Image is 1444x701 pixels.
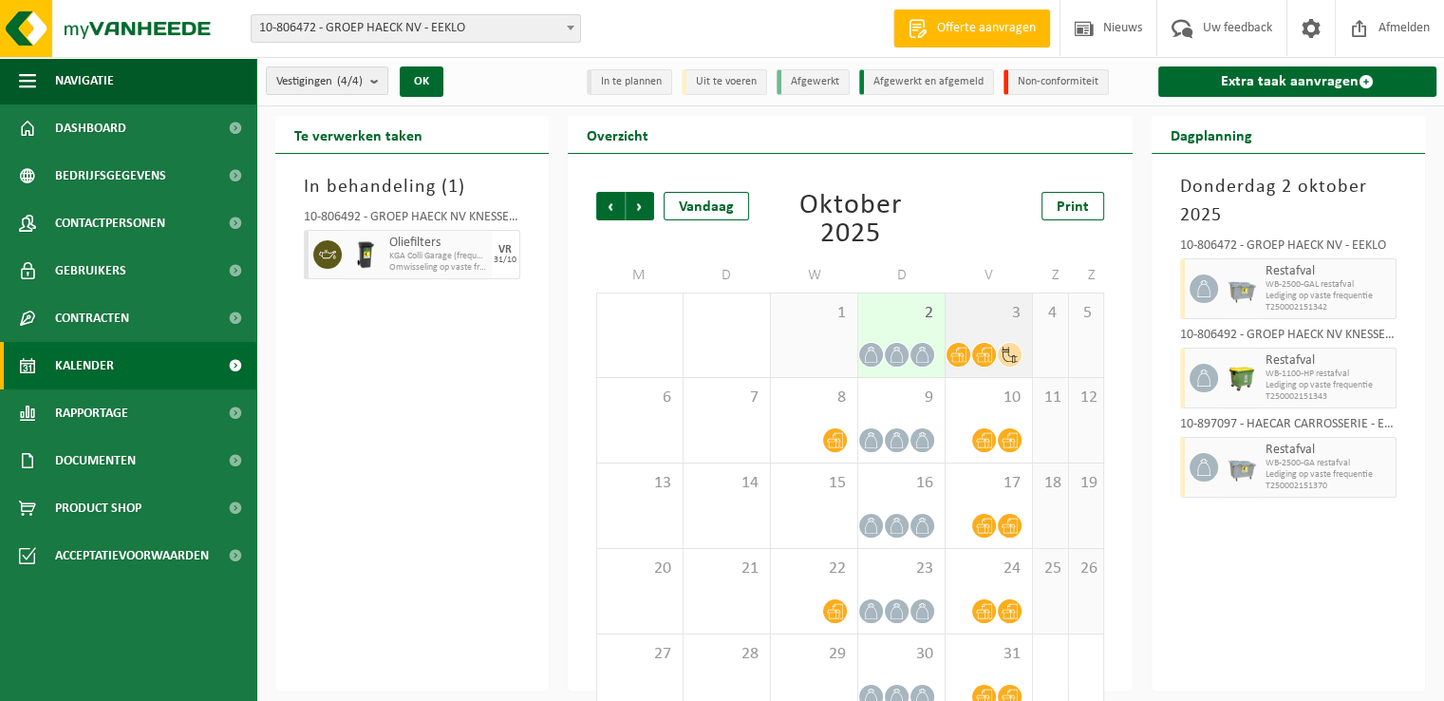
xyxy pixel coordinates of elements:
span: Lediging op vaste frequentie [1266,291,1391,302]
span: 20 [607,559,673,579]
h2: Dagplanning [1152,116,1271,153]
img: WB-0240-HPE-BK-01 [351,240,380,269]
span: 10 [955,388,1022,408]
img: WB-2500-GAL-GY-04 [1228,275,1256,303]
span: 24 [955,559,1022,579]
span: Vorige [596,192,625,220]
span: Lediging op vaste frequentie [1266,380,1391,391]
span: Lediging op vaste frequentie [1266,469,1391,481]
span: 22 [780,559,848,579]
count: (4/4) [337,75,363,87]
span: 5 [1078,303,1095,324]
a: Print [1041,192,1104,220]
div: Vandaag [664,192,749,220]
div: 10-806492 - GROEP HAECK NV KNESSELARE - AALTER [1180,329,1397,348]
h3: Donderdag 2 oktober 2025 [1180,173,1397,230]
span: 1 [780,303,848,324]
span: 25 [1042,559,1058,579]
span: 10-806472 - GROEP HAECK NV - EEKLO [252,15,580,42]
li: Uit te voeren [682,69,767,95]
span: Rapportage [55,389,128,437]
span: 6 [607,388,673,408]
span: 21 [693,559,760,579]
span: Dashboard [55,104,126,152]
img: WB-1100-HPE-GN-50 [1228,364,1256,392]
div: 10-806492 - GROEP HAECK NV KNESSELARE - AALTER [304,211,520,230]
div: 10-806472 - GROEP HAECK NV - EEKLO [1180,239,1397,258]
span: 1 [448,178,459,197]
li: Non-conformiteit [1003,69,1109,95]
span: 30 [868,644,935,665]
div: 10-897097 - HAECAR CARROSSERIE - EEKLO [1180,418,1397,437]
div: 31/10 [494,256,516,265]
span: 14 [693,473,760,494]
span: WB-2500-GAL restafval [1266,279,1391,291]
span: Contactpersonen [55,199,165,247]
span: 9 [868,388,935,408]
span: 15 [780,473,848,494]
span: Navigatie [55,57,114,104]
span: Oliefilters [389,236,487,251]
a: Extra taak aanvragen [1158,66,1436,97]
button: OK [400,66,443,97]
span: 31 [955,644,1022,665]
span: Restafval [1266,443,1391,458]
span: Restafval [1266,353,1391,369]
span: WB-2500-GA restafval [1266,458,1391,469]
span: Bedrijfsgegevens [55,152,166,199]
span: Offerte aanvragen [932,19,1041,38]
td: Z [1033,258,1068,293]
span: Product Shop [55,484,141,532]
td: V [946,258,1033,293]
span: 3 [955,303,1022,324]
span: Volgende [626,192,654,220]
h2: Overzicht [568,116,667,153]
td: Z [1069,258,1105,293]
a: Offerte aanvragen [893,9,1050,47]
span: 10-806472 - GROEP HAECK NV - EEKLO [251,14,581,43]
span: 12 [1078,388,1095,408]
span: Vestigingen [276,67,363,96]
td: D [684,258,771,293]
span: 7 [693,388,760,408]
span: 26 [1078,559,1095,579]
span: WB-1100-HP restafval [1266,369,1391,380]
span: Omwisseling op vaste frequentie (incl. verwerking) [389,262,487,274]
span: 2 [868,303,935,324]
span: 11 [1042,388,1058,408]
span: 8 [780,388,848,408]
li: Afgewerkt [777,69,850,95]
span: Documenten [55,437,136,484]
img: WB-2500-GAL-GY-01 [1228,453,1256,482]
span: T250002151343 [1266,391,1391,403]
td: D [858,258,946,293]
span: Acceptatievoorwaarden [55,532,209,579]
span: 29 [780,644,848,665]
button: Vestigingen(4/4) [266,66,388,95]
span: Contracten [55,294,129,342]
td: M [596,258,684,293]
div: VR [498,244,512,256]
span: 17 [955,473,1022,494]
li: In te plannen [587,69,672,95]
span: T250002151370 [1266,481,1391,492]
span: 4 [1042,303,1058,324]
span: 13 [607,473,673,494]
span: Restafval [1266,264,1391,279]
span: 23 [868,559,935,579]
span: 27 [607,644,673,665]
span: 18 [1042,473,1058,494]
span: Kalender [55,342,114,389]
h3: In behandeling ( ) [304,173,520,201]
h2: Te verwerken taken [275,116,441,153]
span: Print [1057,199,1089,215]
span: KGA Colli Garage (frequentie) [389,251,487,262]
span: Gebruikers [55,247,126,294]
div: Oktober 2025 [771,192,928,249]
span: 19 [1078,473,1095,494]
span: T250002151342 [1266,302,1391,313]
td: W [771,258,858,293]
li: Afgewerkt en afgemeld [859,69,994,95]
span: 28 [693,644,760,665]
span: 16 [868,473,935,494]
